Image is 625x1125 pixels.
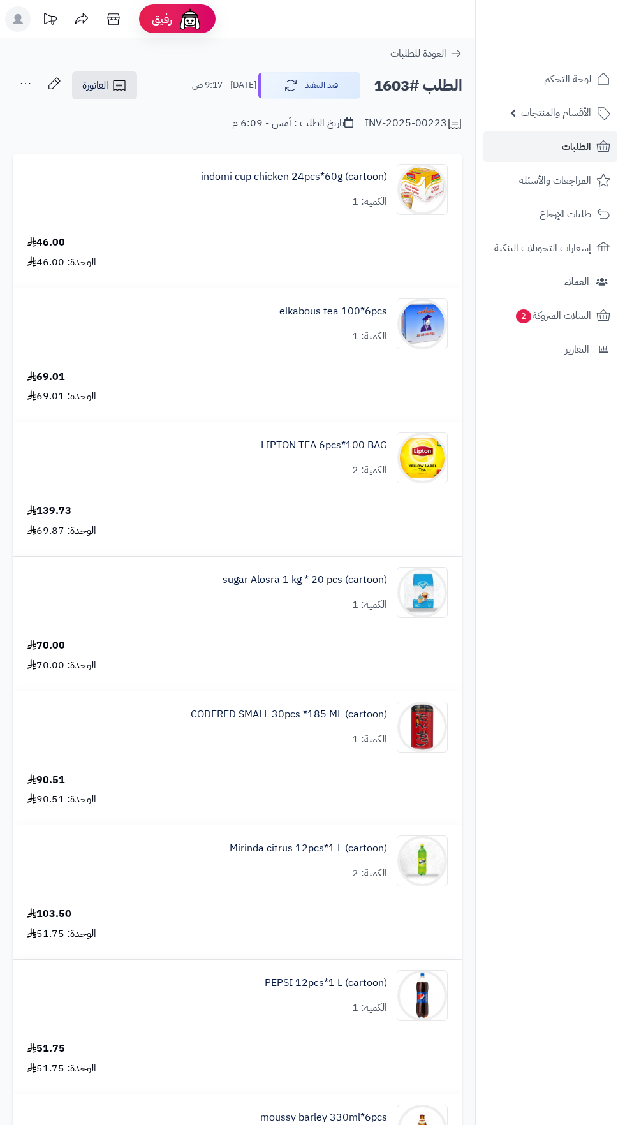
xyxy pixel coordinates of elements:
a: طلبات الإرجاع [483,199,617,230]
div: الوحدة: 46.00 [27,255,96,270]
div: الوحدة: 90.51 [27,792,96,807]
div: الكمية: 2 [352,866,387,881]
div: الكمية: 1 [352,732,387,747]
div: الكمية: 1 [352,1001,387,1015]
img: 1747566256-XP8G23evkchGmxKUr8YaGb2gsq2hZno4-90x90.jpg [397,835,447,886]
a: المراجعات والأسئلة [483,165,617,196]
a: التقارير [483,334,617,365]
span: رفيق [152,11,172,27]
a: الفاتورة [72,71,137,99]
span: لوحة التحكم [544,70,591,88]
div: الوحدة: 70.00 [27,658,96,673]
img: 1747281487-61zNNZx9X4L._AC_SL1000-90x90.jpg [397,164,447,215]
img: 1747340605-715fM6i1xFL._AC_SL1500-90x90.jpg [397,432,447,483]
div: تاريخ الطلب : أمس - 6:09 م [232,116,353,131]
h2: الطلب #1603 [374,73,462,99]
a: تحديثات المنصة [34,6,66,35]
div: الوحدة: 69.87 [27,524,96,538]
a: PEPSI 12pcs*1 L (cartoon) [265,976,387,990]
div: 51.75 [27,1041,65,1056]
div: الكمية: 1 [352,329,387,344]
span: طلبات الإرجاع [540,205,591,223]
div: INV-2025-00223 [365,116,462,131]
div: 70.00 [27,638,65,653]
a: Mirinda citrus 12pcs*1 L (cartoon) [230,841,387,856]
span: السلات المتروكة [515,307,591,325]
span: إشعارات التحويلات البنكية [494,239,591,257]
div: 69.01 [27,370,65,385]
a: إشعارات التحويلات البنكية [483,233,617,263]
a: CODERED SMALL 30pcs *185 ML (cartoon) [191,707,387,722]
img: 1747422643-H9NtV8ZjzdFc2NGcwko8EIkc2J63vLRu-90x90.jpg [397,567,447,618]
span: الطلبات [562,138,591,156]
a: elkabous tea 100*6pcs [279,304,387,319]
a: العودة للطلبات [390,46,462,61]
div: الكمية: 2 [352,463,387,478]
img: logo-2.png [538,34,613,61]
div: 139.73 [27,504,71,518]
div: الكمية: 1 [352,195,387,209]
img: 1747339177-61ZxW3PADqL._AC_SL1280-90x90.jpg [397,298,447,349]
button: قيد التنفيذ [258,72,360,99]
a: sugar Alosra 1 kg * 20 pcs (cartoon) [223,573,387,587]
span: المراجعات والأسئلة [519,172,591,189]
img: 1747594532-18409223-8150-4f06-d44a-9c8685d0-90x90.jpg [397,970,447,1021]
div: الكمية: 1 [352,598,387,612]
img: ai-face.png [177,6,203,32]
div: 46.00 [27,235,65,250]
span: الفاتورة [82,78,108,93]
img: 1747536337-61lY7EtfpmL._AC_SL1500-90x90.jpg [397,702,447,753]
div: 103.50 [27,907,71,922]
span: 2 [516,309,531,323]
span: التقارير [565,341,589,358]
div: الوحدة: 69.01 [27,389,96,404]
a: العملاء [483,267,617,297]
span: العملاء [564,273,589,291]
small: [DATE] - 9:17 ص [192,79,256,92]
a: LIPTON TEA 6pcs*100 BAG [261,438,387,453]
a: indomi cup chicken 24pcs*60g (cartoon) [201,170,387,184]
div: 90.51 [27,773,65,788]
a: لوحة التحكم [483,64,617,94]
div: الوحدة: 51.75 [27,927,96,941]
span: الأقسام والمنتجات [521,104,591,122]
a: moussy barley 330ml*6pcs [260,1110,387,1125]
a: السلات المتروكة2 [483,300,617,331]
div: الوحدة: 51.75 [27,1061,96,1076]
a: الطلبات [483,131,617,162]
span: العودة للطلبات [390,46,446,61]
